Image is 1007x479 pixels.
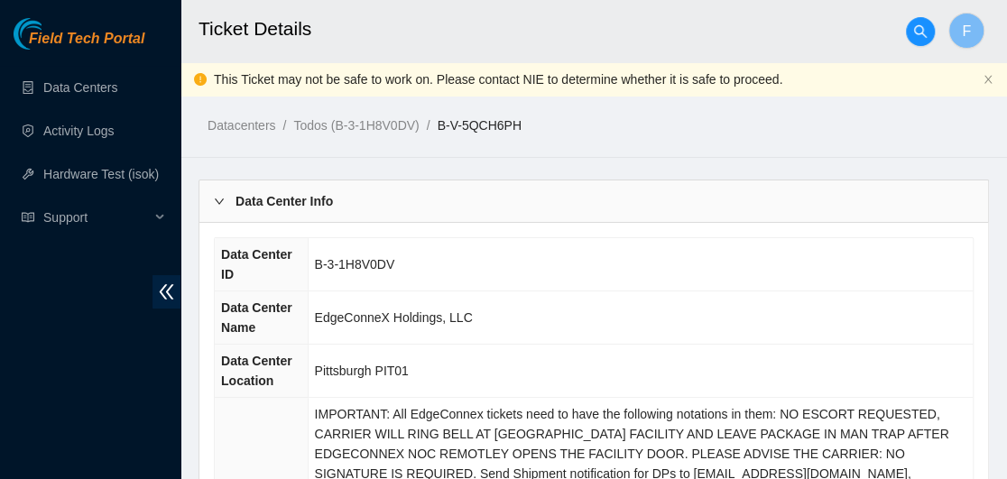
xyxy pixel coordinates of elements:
[14,18,91,50] img: Akamai Technologies
[29,31,144,48] span: Field Tech Portal
[221,247,292,281] span: Data Center ID
[43,199,150,235] span: Support
[427,118,430,133] span: /
[983,74,993,86] button: close
[214,196,225,207] span: right
[438,118,522,133] a: B-V-5QCH6PH
[43,124,115,138] a: Activity Logs
[199,180,988,222] div: Data Center Info
[221,300,292,335] span: Data Center Name
[43,167,159,181] a: Hardware Test (isok)
[14,32,144,56] a: Akamai TechnologiesField Tech Portal
[983,74,993,85] span: close
[221,354,292,388] span: Data Center Location
[236,191,333,211] b: Data Center Info
[315,257,395,272] span: B-3-1H8V0DV
[907,24,934,39] span: search
[282,118,286,133] span: /
[315,364,409,378] span: Pittsburgh PIT01
[22,211,34,224] span: read
[948,13,984,49] button: F
[43,80,117,95] a: Data Centers
[152,275,180,309] span: double-left
[293,118,419,133] a: Todos (B-3-1H8V0DV)
[208,118,275,133] a: Datacenters
[315,310,473,325] span: EdgeConneX Holdings, LLC
[906,17,935,46] button: search
[962,20,971,42] span: F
